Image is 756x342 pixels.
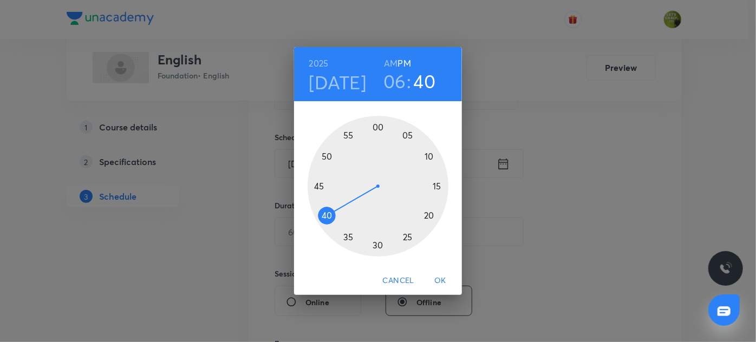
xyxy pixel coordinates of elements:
button: 40 [414,70,436,93]
button: [DATE] [309,71,367,94]
h3: : [407,70,411,93]
button: 06 [383,70,406,93]
button: OK [423,271,458,291]
span: Cancel [383,274,414,287]
button: PM [398,56,411,71]
span: OK [427,274,453,287]
button: Cancel [379,271,419,291]
button: 2025 [309,56,329,71]
button: AM [384,56,397,71]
